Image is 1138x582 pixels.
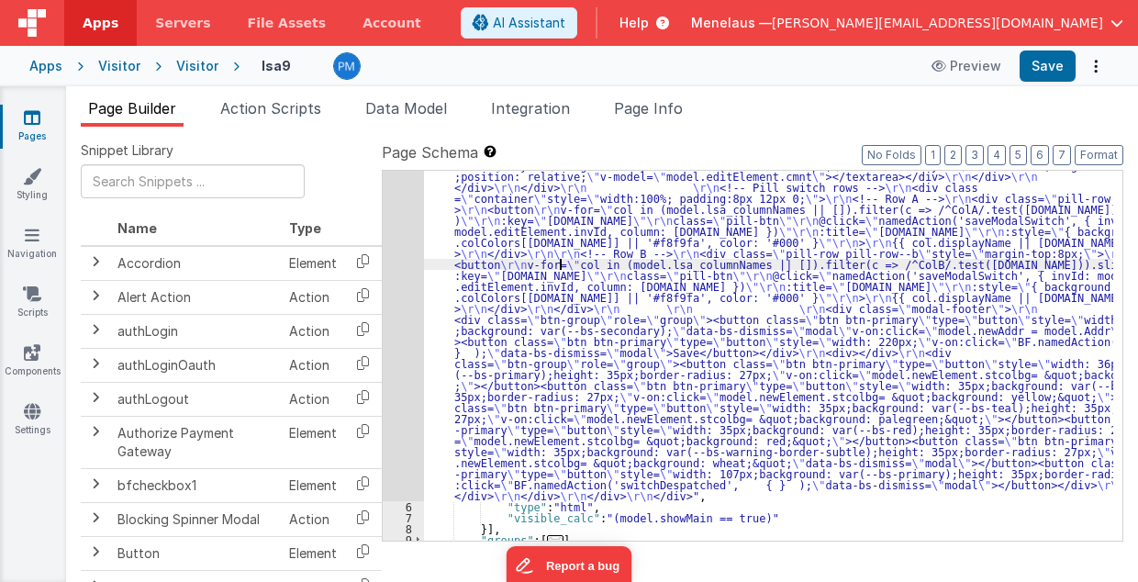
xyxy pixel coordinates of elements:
[117,220,157,236] span: Name
[98,57,140,75] div: Visitor
[1010,145,1027,165] button: 5
[1053,145,1071,165] button: 7
[920,51,1012,81] button: Preview
[965,145,984,165] button: 3
[220,99,321,118] span: Action Scripts
[383,523,424,534] div: 8
[944,145,962,165] button: 2
[88,99,176,118] span: Page Builder
[862,145,921,165] button: No Folds
[619,14,649,32] span: Help
[383,512,424,523] div: 7
[81,141,173,160] span: Snippet Library
[691,14,772,32] span: Menelaus —
[110,416,282,468] td: Authorize Payment Gateway
[365,99,447,118] span: Data Model
[925,145,941,165] button: 1
[282,280,344,314] td: Action
[772,14,1103,32] span: [PERSON_NAME][EMAIL_ADDRESS][DOMAIN_NAME]
[547,535,563,545] span: ...
[81,164,305,198] input: Search Snippets ...
[493,14,565,32] span: AI Assistant
[248,14,327,32] span: File Assets
[176,57,218,75] div: Visitor
[282,416,344,468] td: Element
[383,501,424,512] div: 6
[614,99,683,118] span: Page Info
[987,145,1006,165] button: 4
[1075,145,1123,165] button: Format
[334,53,360,79] img: a12ed5ba5769bda9d2665f51d2850528
[282,536,344,570] td: Element
[110,502,282,536] td: Blocking Spinner Modal
[461,7,577,39] button: AI Assistant
[110,280,282,314] td: Alert Action
[282,468,344,502] td: Element
[1031,145,1049,165] button: 6
[110,468,282,502] td: bfcheckbox1
[382,141,478,163] span: Page Schema
[383,534,424,545] div: 9
[282,314,344,348] td: Action
[110,348,282,382] td: authLoginOauth
[282,382,344,416] td: Action
[289,220,321,236] span: Type
[1020,50,1076,82] button: Save
[491,99,570,118] span: Integration
[282,246,344,281] td: Element
[155,14,210,32] span: Servers
[110,246,282,281] td: Accordion
[110,382,282,416] td: authLogout
[282,502,344,536] td: Action
[1083,53,1109,79] button: Options
[282,348,344,382] td: Action
[262,59,291,73] h4: lsa9
[110,536,282,570] td: Button
[110,314,282,348] td: authLogin
[83,14,118,32] span: Apps
[691,14,1123,32] button: Menelaus — [PERSON_NAME][EMAIL_ADDRESS][DOMAIN_NAME]
[29,57,62,75] div: Apps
